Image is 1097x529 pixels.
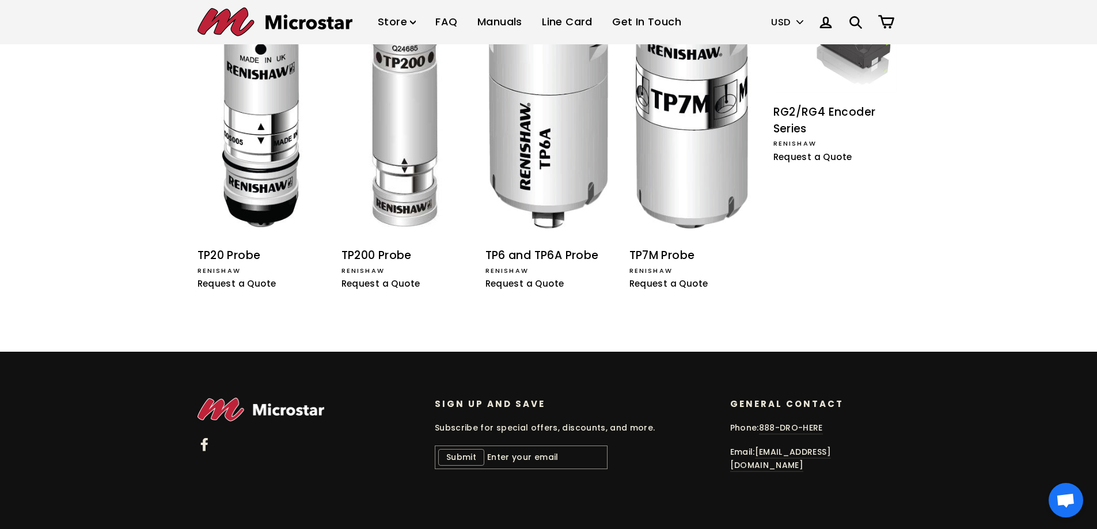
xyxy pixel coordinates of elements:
[773,151,852,163] span: Request a Quote
[198,277,276,290] span: Request a Quote
[427,5,466,39] a: FAQ
[435,446,608,469] input: Enter your email
[485,248,612,264] div: TP6 and TP6A Probe
[341,248,468,264] div: TP200 Probe
[533,5,601,39] a: Line Card
[603,5,690,39] a: Get In Touch
[730,446,831,471] a: [EMAIL_ADDRESS][DOMAIN_NAME]
[435,421,713,434] p: Subscribe for special offers, discounts, and more.
[485,266,612,276] div: Renishaw
[341,266,468,276] div: Renishaw
[1049,483,1083,517] a: Open chat
[438,449,484,465] button: Submit
[629,248,756,264] div: TP7M Probe
[730,398,893,410] p: General Contact
[629,266,756,276] div: Renishaw
[759,422,823,435] a: 888-DRO-HERE
[341,277,420,290] span: Request a Quote
[730,446,893,471] p: Email:
[369,5,424,39] a: Store
[198,7,352,36] img: Microstar Electronics
[469,5,531,39] a: Manuals
[730,421,893,434] p: Phone:
[198,248,324,264] div: TP20 Probe
[198,266,324,276] div: Renishaw
[773,139,900,149] div: Renishaw
[369,5,690,39] ul: Primary
[485,277,564,290] span: Request a Quote
[435,398,713,410] p: Sign up and save
[629,277,708,290] span: Request a Quote
[773,104,900,137] div: RG2/RG4 Encoder Series
[198,398,325,421] img: Microstar Electronics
